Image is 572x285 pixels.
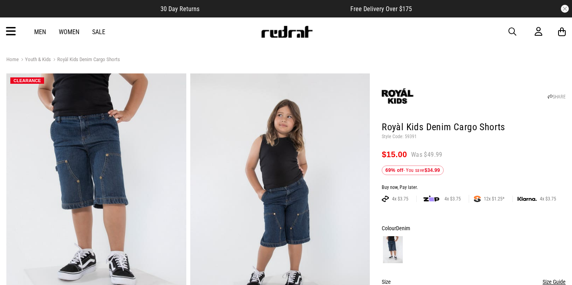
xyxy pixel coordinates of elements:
img: Redrat logo [261,26,313,38]
span: 12x $1.25* [481,196,508,202]
img: Denim [383,236,403,263]
a: Women [59,28,79,36]
p: Style Code: 59391 [382,134,566,140]
span: 4x $3.75 [389,196,412,202]
span: $15.00 [382,150,407,159]
h1: Royàl Kids Denim Cargo Shorts [382,121,566,134]
img: Royàl Kids [382,80,414,112]
span: 30 Day Returns [160,5,199,13]
a: Home [6,56,19,62]
a: Men [34,28,46,36]
iframe: Customer reviews powered by Trustpilot [215,5,334,13]
b: 69% off [385,168,403,173]
div: Colour [382,223,566,233]
b: $34.99 [425,168,440,173]
span: Free Delivery Over $175 [350,5,412,13]
img: SPLITPAY [474,196,481,202]
span: CLEARANCE [14,78,41,83]
span: 4x $3.75 [537,196,559,202]
span: Denim [396,225,410,231]
span: Was $49.99 [411,150,443,159]
img: KLARNA [518,197,537,201]
a: Royàl Kids Denim Cargo Shorts [51,56,120,64]
img: AFTERPAY [382,196,389,202]
a: Youth & Kids [19,56,51,64]
span: 4x $3.75 [441,196,464,202]
img: zip [423,195,439,203]
div: Buy now, Pay later. [382,185,566,191]
a: Sale [92,28,105,36]
div: - You save [382,166,444,175]
a: SHARE [548,94,566,100]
